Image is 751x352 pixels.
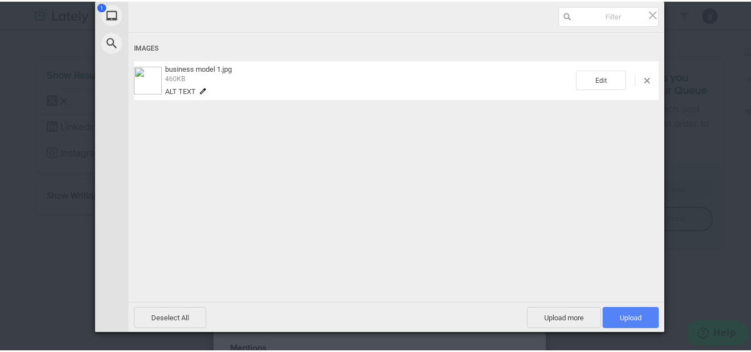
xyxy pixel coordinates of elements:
span: Edit [576,69,626,88]
span: 460KB [165,73,185,81]
div: business model 1.jpg [162,63,576,94]
div: Web Search [95,28,228,56]
span: 1 [97,2,106,11]
span: Upload [620,312,641,320]
span: Alt text [165,86,196,94]
input: Filter [559,6,659,25]
span: Deselect All [134,305,206,326]
img: 745a2ae1-196b-4f42-b932-152a3c1aacbd [134,65,162,93]
span: business model 1.jpg [165,63,232,72]
span: Help [25,8,48,18]
span: Click here or hit ESC to close picker [646,7,659,19]
span: Upload more [527,305,601,326]
span: Upload [603,305,659,326]
div: Images [134,37,659,57]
